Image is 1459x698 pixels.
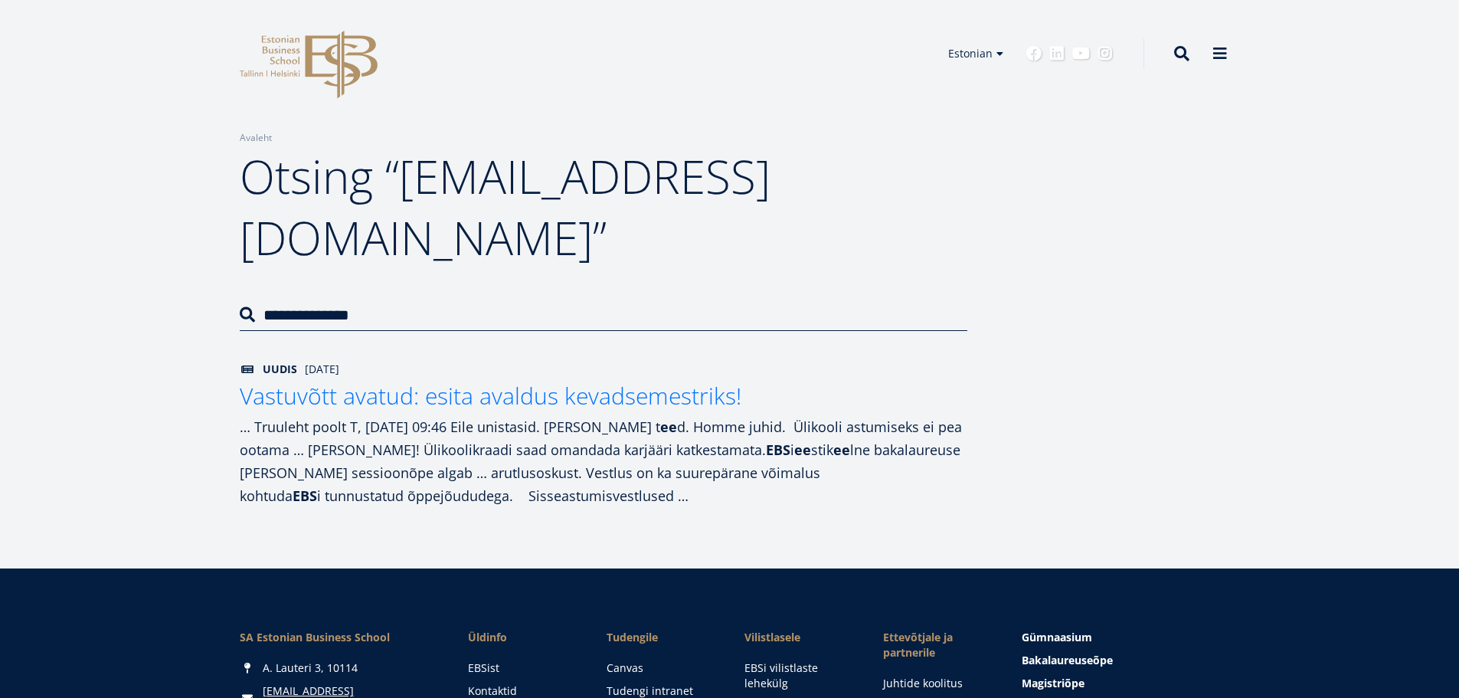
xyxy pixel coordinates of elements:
[240,146,967,268] h1: Otsing “[EMAIL_ADDRESS][DOMAIN_NAME]”
[744,630,852,645] span: Vilistlasele
[607,630,715,645] a: Tudengile
[293,487,317,505] strong: EBS
[1022,653,1219,668] a: Bakalaureuseõpe
[660,418,677,436] strong: ee
[468,630,576,645] span: Üldinfo
[883,676,991,691] a: Juhtide koolitus
[1049,46,1065,61] a: Linkedin
[1022,630,1219,645] a: Gümnaasium
[1022,676,1219,691] a: Magistriõpe
[883,630,991,660] span: Ettevõtjale ja partnerile
[305,362,339,377] span: [DATE]
[607,660,715,676] a: Canvas
[240,130,272,146] a: Avaleht
[240,362,297,377] span: Uudis
[1098,46,1113,61] a: Instagram
[1022,653,1113,667] span: Bakalaureuseõpe
[240,415,967,507] div: … Truuleht poolt T, [DATE] 09:46 Eile unistasid. [PERSON_NAME] t d. Homme juhid. Ülikooli astumis...
[744,660,852,691] a: EBSi vilistlaste lehekülg
[240,660,437,676] div: A. Lauteri 3, 10114
[833,441,850,459] strong: ee
[468,660,576,676] a: EBSist
[766,441,790,459] strong: EBS
[1072,46,1090,61] a: Youtube
[794,441,811,459] strong: ee
[240,630,437,645] div: SA Estonian Business School
[240,380,741,411] span: Vastuvõtt avatud: esita avaldus kevadsemestriks!
[1026,46,1042,61] a: Facebook
[1022,676,1084,690] span: Magistriõpe
[1022,630,1092,644] span: Gümnaasium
